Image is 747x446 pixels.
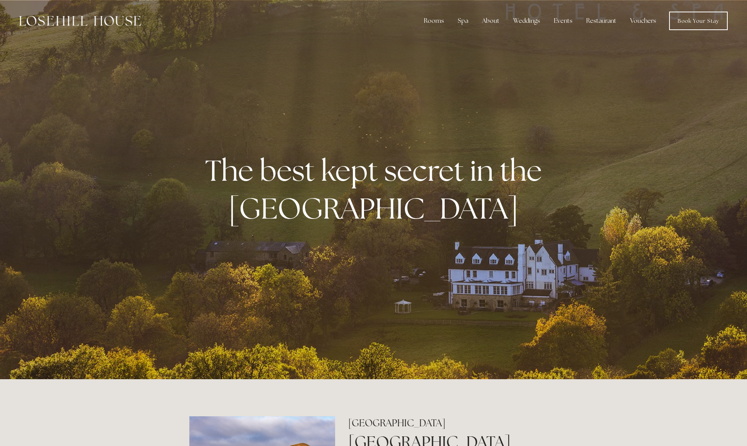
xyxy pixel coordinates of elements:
strong: The best kept secret in the [GEOGRAPHIC_DATA] [205,151,548,227]
a: Vouchers [624,13,662,29]
div: Events [548,13,578,29]
div: Restaurant [580,13,622,29]
a: Book Your Stay [669,12,728,30]
img: Losehill House [19,16,141,26]
div: Weddings [507,13,546,29]
div: About [476,13,506,29]
h2: [GEOGRAPHIC_DATA] [348,416,558,430]
div: Rooms [418,13,450,29]
div: Spa [452,13,474,29]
